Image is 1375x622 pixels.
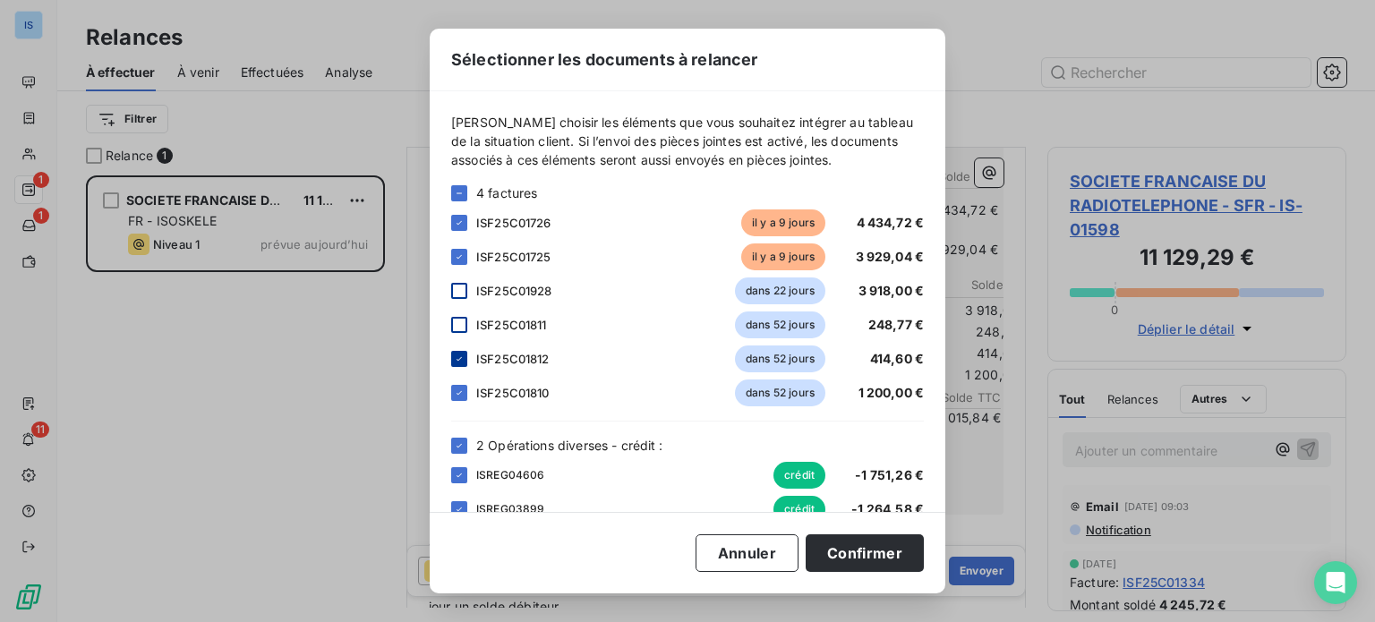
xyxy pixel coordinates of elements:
[773,496,825,523] span: crédit
[451,47,758,72] span: Sélectionner les documents à relancer
[476,216,551,230] span: ISF25C01726
[696,534,799,572] button: Annuler
[476,250,551,264] span: ISF25C01725
[735,345,825,372] span: dans 52 jours
[476,501,545,517] span: ISREG03899
[735,379,825,406] span: dans 52 jours
[476,467,545,483] span: ISREG04606
[741,209,825,236] span: il y a 9 jours
[476,436,662,455] span: 2 Opérations diverses - crédit :
[856,249,925,264] span: 3 929,04 €
[851,501,924,516] span: -1 264,58 €
[870,351,924,366] span: 414,60 €
[858,385,925,400] span: 1 200,00 €
[857,215,925,230] span: 4 434,72 €
[735,277,825,304] span: dans 22 jours
[476,352,550,366] span: ISF25C01812
[855,467,924,482] span: -1 751,26 €
[476,183,538,202] span: 4 factures
[476,284,552,298] span: ISF25C01928
[773,462,825,489] span: crédit
[806,534,924,572] button: Confirmer
[476,318,547,332] span: ISF25C01811
[476,386,550,400] span: ISF25C01810
[868,317,924,332] span: 248,77 €
[858,283,925,298] span: 3 918,00 €
[741,243,825,270] span: il y a 9 jours
[735,311,825,338] span: dans 52 jours
[1314,561,1357,604] div: Open Intercom Messenger
[451,113,924,169] span: [PERSON_NAME] choisir les éléments que vous souhaitez intégrer au tableau de la situation client....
